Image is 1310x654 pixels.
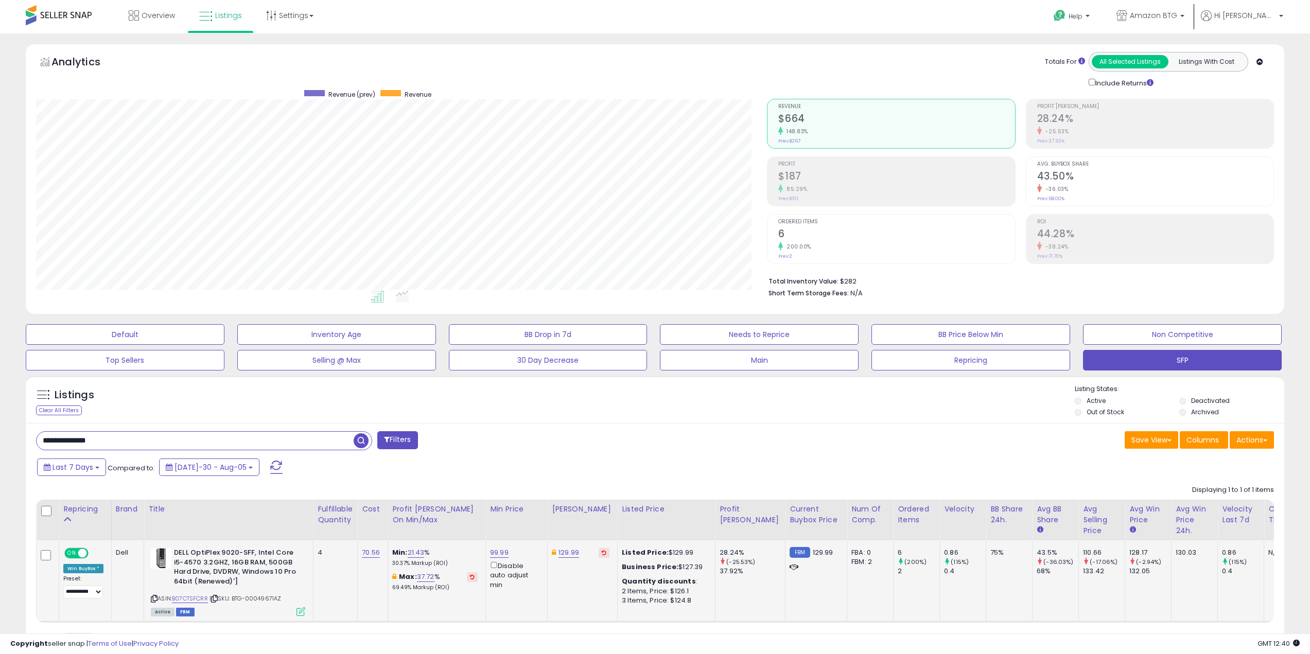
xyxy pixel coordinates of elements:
span: FBM [176,608,195,616]
div: 0.86 [1222,548,1264,557]
a: Privacy Policy [133,639,179,648]
a: 37.72 [417,572,434,582]
div: Clear All Filters [36,405,82,415]
div: Fulfillable Quantity [318,504,353,525]
small: (200%) [904,558,927,566]
span: Overview [142,10,175,21]
strong: Copyright [10,639,48,648]
div: FBA: 0 [851,548,885,557]
span: Help [1069,12,1082,21]
span: Profit [778,162,1015,167]
div: Listed Price [622,504,711,515]
div: 0.4 [944,567,986,576]
small: -25.53% [1042,128,1069,135]
div: 37.92% [720,567,785,576]
small: -36.03% [1042,185,1069,193]
button: Save View [1125,431,1178,449]
div: Displaying 1 to 1 of 1 items [1192,485,1274,495]
p: 30.37% Markup (ROI) [392,560,478,567]
button: All Selected Listings [1092,55,1168,68]
div: 68% [1037,567,1078,576]
b: Business Price: [622,562,678,572]
span: [DATE]-30 - Aug-05 [174,462,247,472]
small: Avg BB Share. [1037,525,1043,535]
small: Prev: $267 [778,138,800,144]
div: Disable auto adjust min [490,560,539,590]
button: Actions [1230,431,1274,449]
a: 70.56 [362,547,380,558]
span: 2025-08-13 12:40 GMT [1257,639,1300,648]
small: (-25.53%) [726,558,755,566]
div: Min Price [490,504,543,515]
button: BB Price Below Min [871,324,1070,345]
button: BB Drop in 7d [449,324,648,345]
small: (115%) [951,558,969,566]
div: $127.39 [622,562,707,572]
span: Hi [PERSON_NAME] [1214,10,1276,21]
h5: Analytics [51,55,120,72]
button: [DATE]-30 - Aug-05 [159,458,259,476]
small: (-36.03%) [1043,558,1073,566]
button: Top Sellers [26,350,224,370]
button: Needs to Reprice [660,324,859,345]
li: $282 [768,274,1266,287]
div: Current Buybox Price [790,504,843,525]
span: ROI [1037,219,1273,225]
div: FBM: 2 [851,557,885,567]
label: Deactivated [1191,396,1230,405]
span: All listings currently available for purchase on Amazon [151,608,174,616]
label: Out of Stock [1087,408,1124,416]
div: 132.05 [1129,567,1171,576]
div: Totals For [1045,57,1085,67]
button: Listings With Cost [1168,55,1245,68]
div: [PERSON_NAME] [552,504,613,515]
div: ASIN: [151,548,305,615]
div: 130.03 [1176,548,1210,557]
div: 4 [318,548,350,557]
span: Compared to: [108,463,155,473]
button: Inventory Age [237,324,436,345]
span: | SKU: BTG-00049671AZ [209,594,282,603]
button: Filters [377,431,417,449]
span: 129.99 [813,547,833,557]
div: 28.24% [720,548,785,557]
b: Quantity discounts [622,576,696,586]
div: 110.66 [1083,548,1125,557]
div: Velocity Last 7d [1222,504,1260,525]
small: Prev: 71.70% [1037,253,1062,259]
button: 30 Day Decrease [449,350,648,370]
div: Avg Win Price [1129,504,1167,525]
div: 128.17 [1129,548,1171,557]
span: N/A [850,288,863,298]
a: 99.99 [490,547,509,558]
small: Prev: 37.92% [1037,138,1064,144]
div: % [392,572,478,591]
span: Revenue (prev) [328,90,375,99]
small: Prev: 2 [778,253,792,259]
div: Include Returns [1081,77,1166,89]
span: Profit [PERSON_NAME] [1037,104,1273,110]
small: Prev: 68.00% [1037,196,1064,202]
span: Amazon BTG [1130,10,1177,21]
a: Hi [PERSON_NAME] [1201,10,1283,33]
div: seller snap | | [10,639,179,649]
a: Help [1045,2,1100,33]
div: 0.86 [944,548,986,557]
div: Brand [116,504,139,515]
div: : [622,577,707,586]
span: Revenue [778,104,1015,110]
button: Default [26,324,224,345]
button: SFP [1083,350,1282,370]
div: Velocity [944,504,982,515]
span: Listings [215,10,242,21]
div: Ordered Items [898,504,935,525]
small: (-17.06%) [1090,558,1117,566]
small: Prev: $101 [778,196,798,202]
div: Title [148,504,309,515]
h2: 6 [778,228,1015,242]
b: Short Term Storage Fees: [768,289,849,297]
h2: $187 [778,170,1015,184]
div: Avg Selling Price [1083,504,1121,536]
div: BB Share 24h. [990,504,1028,525]
small: -38.24% [1042,243,1069,251]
